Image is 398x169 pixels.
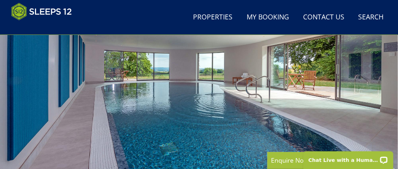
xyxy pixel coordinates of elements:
iframe: Customer reviews powered by Trustpilot [8,25,82,31]
a: Search [356,10,387,25]
img: Sleeps 12 [11,3,72,20]
iframe: LiveChat chat widget [299,147,398,169]
a: Contact Us [300,10,347,25]
a: My Booking [244,10,292,25]
a: Properties [190,10,235,25]
p: Enquire Now [271,156,377,165]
